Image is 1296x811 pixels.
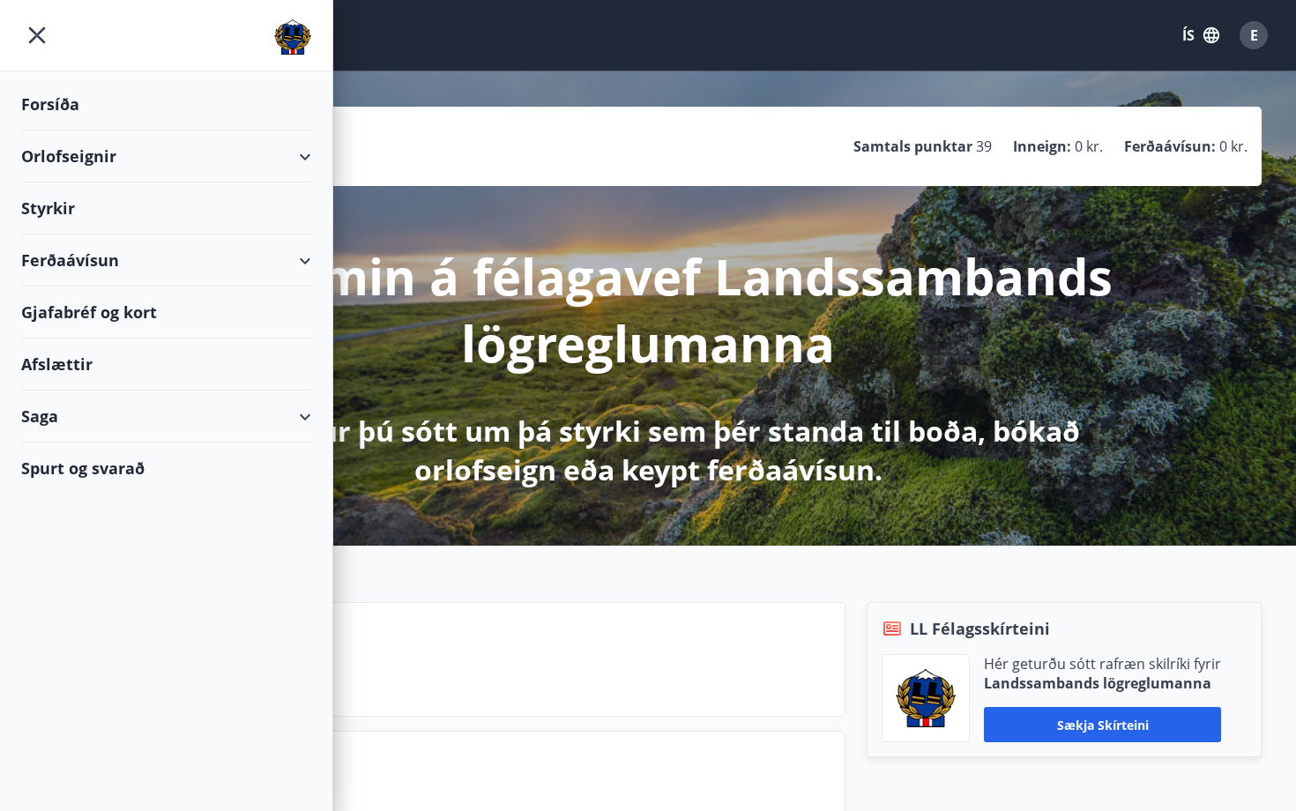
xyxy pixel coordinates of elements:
[984,707,1221,742] button: Sækja skírteini
[164,647,830,677] p: Næstu helgi
[1124,137,1216,156] p: Ferðaávísun :
[1233,14,1275,56] button: E
[21,182,311,234] div: Styrkir
[896,669,956,727] img: 1cqKbADZNYZ4wXUG0EC2JmCwhQh0Y6EN22Kw4FTY.png
[274,19,311,55] img: union_logo
[1075,137,1103,156] span: 0 kr.
[984,654,1221,673] p: Hér geturðu sótt rafræn skilríki fyrir
[1219,137,1248,156] span: 0 kr.
[21,234,311,286] div: Ferðaávísun
[21,130,311,182] div: Orlofseignir
[910,617,1050,640] span: LL Félagsskírteini
[984,673,1221,693] p: Landssambands lögreglumanna
[1250,26,1258,45] span: E
[1173,19,1229,51] button: ÍS
[182,412,1114,489] p: Hér getur þú sótt um þá styrki sem þér standa til boða, bókað orlofseign eða keypt ferðaávísun.
[21,443,311,494] div: Spurt og svarað
[21,339,311,391] div: Afslættir
[164,776,830,806] p: Spurt og svarað
[21,286,311,339] div: Gjafabréf og kort
[21,19,53,51] button: menu
[182,242,1114,376] p: Velkomin á félagavef Landssambands lögreglumanna
[21,391,311,443] div: Saga
[976,137,992,156] span: 39
[853,137,972,156] p: Samtals punktar
[21,78,311,130] div: Forsíða
[1013,137,1071,156] p: Inneign :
